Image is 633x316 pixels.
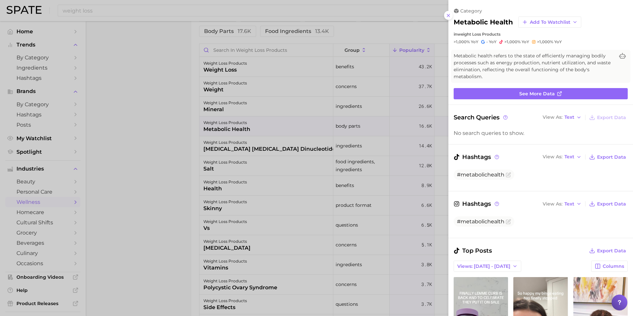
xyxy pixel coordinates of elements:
[541,113,583,122] button: View AsText
[518,16,581,28] button: Add to Watchlist
[522,39,529,45] span: YoY
[454,199,500,208] span: Hashtags
[537,39,553,44] span: >1,000%
[454,52,615,80] span: Metabolic health refers to the state of efficiently managing bodily processes such as energy prod...
[588,199,628,208] button: Export Data
[504,39,521,44] span: >1,000%
[460,8,482,14] span: category
[597,154,626,160] span: Export Data
[454,39,470,44] span: >1,000%
[597,115,626,120] span: Export Data
[543,202,562,206] span: View As
[588,113,628,122] button: Export Data
[591,261,628,272] button: Columns
[564,115,574,119] span: Text
[454,18,513,26] h2: metabolic health
[603,264,624,269] span: Columns
[486,39,488,44] span: -
[471,39,478,45] span: YoY
[454,261,521,272] button: Views: [DATE] - [DATE]
[564,202,574,206] span: Text
[506,172,511,177] button: Flag as miscategorized or irrelevant
[519,91,555,97] span: See more data
[564,155,574,159] span: Text
[506,219,511,224] button: Flag as miscategorized or irrelevant
[454,152,500,162] span: Hashtags
[454,88,628,99] a: See more data
[588,246,628,255] button: Export Data
[454,246,492,255] span: Top Posts
[530,19,570,25] span: Add to Watchlist
[588,152,628,162] button: Export Data
[597,248,626,254] span: Export Data
[457,264,510,269] span: Views: [DATE] - [DATE]
[597,201,626,207] span: Export Data
[454,113,509,122] span: Search Queries
[454,130,628,136] div: No search queries to show.
[543,115,562,119] span: View As
[454,32,628,37] div: in
[543,155,562,159] span: View As
[541,200,583,208] button: View AsText
[489,39,497,45] span: YoY
[541,153,583,161] button: View AsText
[457,218,504,225] span: #metabolichealth
[457,172,504,178] span: #metabolichealth
[554,39,562,45] span: YoY
[457,32,500,37] span: weight loss products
